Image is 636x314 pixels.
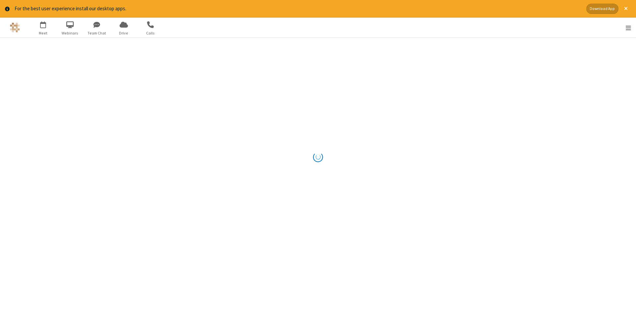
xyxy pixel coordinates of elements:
[621,4,631,14] button: Close alert
[617,18,636,37] div: Open menu
[58,30,82,36] span: Webinars
[15,5,581,13] div: For the best user experience install our desktop apps.
[84,30,109,36] span: Team Chat
[586,4,618,14] button: Download App
[31,30,56,36] span: Meet
[111,30,136,36] span: Drive
[2,18,27,37] button: Logo
[138,30,163,36] span: Calls
[10,23,20,32] img: QA Selenium DO NOT DELETE OR CHANGE
[619,297,631,309] iframe: Chat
